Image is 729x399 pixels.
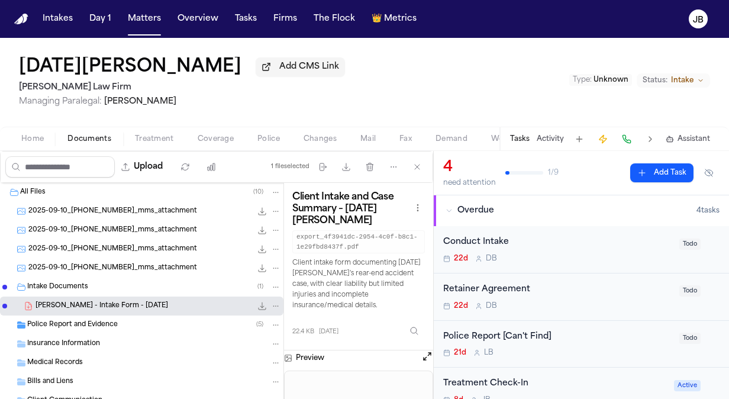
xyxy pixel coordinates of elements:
span: 21d [454,348,466,358]
div: 1 file selected [271,163,309,170]
span: 22d [454,301,468,311]
span: Overdue [457,205,494,217]
span: 1 / 9 [548,168,559,178]
button: Add Task [630,163,693,182]
button: Open preview [421,350,433,362]
button: Download 2025-09-10_512-216-7130_mms_attachment [256,224,268,236]
img: Finch Logo [14,14,28,25]
p: Client intake form documenting [DATE][PERSON_NAME]'s rear-end accident case, with clear liability... [292,258,425,311]
span: Police Report and Evidence [27,320,118,330]
span: D B [486,254,497,263]
div: Treatment Check-In [443,377,667,391]
button: Make a Call [618,131,635,147]
span: 22.4 KB [292,327,314,336]
span: 22d [454,254,468,263]
code: export_4f3941dc-2954-4c0f-b8c1-1e29fbd8437f.pdf [292,230,425,253]
button: Firms [269,8,302,30]
span: 4 task s [696,206,720,215]
button: Overdue4tasks [434,195,729,226]
div: need attention [443,178,496,188]
span: Documents [67,134,111,144]
span: [PERSON_NAME] - Intake Form - [DATE] [36,301,168,311]
span: 2025-09-10_[PHONE_NUMBER]_mms_attachment [28,263,197,273]
button: Inspect [404,320,425,342]
span: Medical Records [27,358,83,368]
span: [PERSON_NAME] [104,97,176,106]
button: Intakes [38,8,78,30]
span: Type : [573,76,592,83]
a: The Flock [309,8,360,30]
a: crownMetrics [367,8,421,30]
span: ( 1 ) [257,284,263,290]
span: Unknown [593,76,628,83]
span: Insurance Information [27,339,100,349]
h3: Preview [296,353,324,363]
span: Todo [679,285,701,297]
button: Activity [537,134,564,144]
span: 2025-09-10_[PHONE_NUMBER]_mms_attachment [28,244,197,255]
a: Home [14,14,28,25]
span: Police [257,134,280,144]
span: Workspaces [491,134,537,144]
div: Retainer Agreement [443,283,672,297]
span: Assistant [678,134,710,144]
div: Conduct Intake [443,236,672,249]
div: Open task: Police Report [Can't Find] [434,321,729,368]
button: Upload [115,156,170,178]
span: Home [21,134,44,144]
span: Active [674,380,701,391]
span: Add CMS Link [279,61,339,73]
button: Download 2025-09-10_512-216-7130_mms_attachment [256,262,268,274]
button: Hide completed tasks (⌘⇧H) [698,163,720,182]
button: Edit Type: Unknown [569,74,632,86]
button: Tasks [510,134,530,144]
button: Create Immediate Task [595,131,611,147]
span: Fax [399,134,412,144]
button: Download 2025-09-10_512-216-7130_mms_attachment [256,243,268,255]
span: Todo [679,333,701,344]
span: Coverage [198,134,234,144]
button: Tasks [230,8,262,30]
button: Edit matter name [19,57,241,78]
span: D B [486,301,497,311]
h3: Client Intake and Case Summary – [DATE][PERSON_NAME] [292,191,411,227]
span: [DATE] [319,327,338,336]
span: 2025-09-10_[PHONE_NUMBER]_mms_attachment [28,226,197,236]
button: Add Task [571,131,588,147]
span: Mail [360,134,376,144]
span: Managing Paralegal: [19,97,102,106]
span: Treatment [135,134,174,144]
span: Metrics [384,13,417,25]
span: L B [484,348,493,358]
button: Change status from Intake [637,73,710,88]
button: Add CMS Link [256,57,345,76]
span: Todo [679,239,701,250]
button: Day 1 [85,8,116,30]
span: Intake [671,76,693,85]
span: Bills and Liens [27,377,73,387]
text: JB [693,16,704,24]
button: Download 2025-09-10_512-216-7130_mms_attachment [256,205,268,217]
h1: [DATE][PERSON_NAME] [19,57,241,78]
span: Changes [304,134,337,144]
button: Matters [123,8,166,30]
input: Search files [5,156,115,178]
span: All Files [20,188,46,198]
div: Open task: Retainer Agreement [434,273,729,321]
span: ( 10 ) [253,189,263,195]
button: Overview [173,8,223,30]
div: 4 [443,158,496,177]
button: Assistant [666,134,710,144]
span: Status: [643,76,667,85]
span: Intake Documents [27,282,88,292]
div: Police Report [Can't Find] [443,330,672,344]
span: crown [372,13,382,25]
button: Open preview [421,350,433,366]
span: 2025-09-10_[PHONE_NUMBER]_mms_attachment [28,207,197,217]
div: Open task: Conduct Intake [434,226,729,273]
